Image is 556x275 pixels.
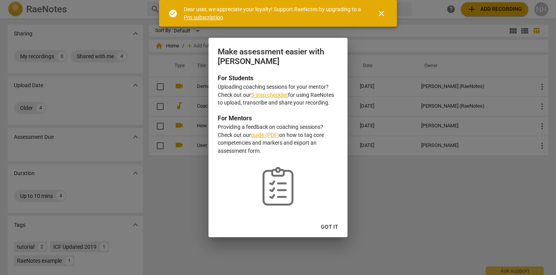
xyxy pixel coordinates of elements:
[218,123,338,155] p: Providing a feedback on coaching sessions? Check out our on how to tag core competencies and mark...
[168,9,178,18] span: check_circle
[218,83,338,107] p: Uploading coaching sessions for your mentor? Check out our for using RaeNotes to upload, transcri...
[315,220,344,234] button: Got it
[184,14,223,20] a: Pro subscription
[218,115,252,122] b: For Mentors
[251,92,288,98] a: 5-step checklist
[377,9,386,18] span: close
[218,47,338,66] h2: Make assessment easier with [PERSON_NAME]
[218,74,253,82] b: For Students
[184,5,363,21] div: Dear user, we appreciate your loyalty! Support RaeNotes by upgrading to a
[372,4,391,23] button: Close
[251,132,279,138] a: guide (PDF)
[321,223,338,231] span: Got it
